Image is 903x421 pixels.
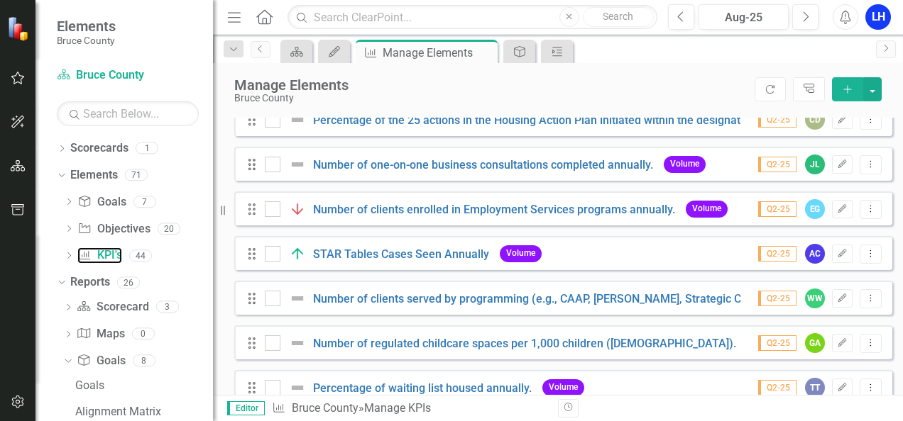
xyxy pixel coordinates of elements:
[758,291,797,306] span: Q2-25
[77,247,121,264] a: KPI's
[313,247,489,261] a: STAR Tables Cases Seen Annually
[289,290,306,307] img: Not Defined
[57,18,116,35] span: Elements
[758,335,797,351] span: Q2-25
[289,245,306,262] img: On Track
[288,5,657,30] input: Search ClearPoint...
[57,35,116,46] small: Bruce County
[77,299,148,315] a: Scorecard
[313,203,675,216] a: Number of clients enrolled in Employment Services programs annually.
[758,157,797,172] span: Q2-25
[805,288,825,308] div: WW
[57,101,199,126] input: Search Below...
[77,221,150,237] a: Objectives
[227,401,265,415] span: Editor
[805,244,825,264] div: AC
[313,292,875,305] a: Number of clients served by programming (e.g., CAAP, [PERSON_NAME], Strategic Community Initiativ...
[77,353,125,369] a: Goals
[292,401,359,415] a: Bruce County
[156,301,179,313] div: 3
[758,380,797,395] span: Q2-25
[77,326,124,342] a: Maps
[158,223,180,235] div: 20
[133,354,155,366] div: 8
[500,245,542,262] span: Volume
[542,379,584,395] span: Volume
[289,156,306,173] img: Not Defined
[129,249,152,262] div: 44
[313,381,532,395] a: Percentage of waiting list housed annually.
[664,156,706,172] span: Volume
[77,194,126,211] a: Goals
[136,142,158,155] div: 1
[805,110,825,130] div: CD
[383,44,494,62] div: Manage Elements
[583,7,654,27] button: Search
[704,9,784,26] div: Aug-25
[865,4,891,30] button: LH
[234,93,748,103] div: Bruce County
[699,4,789,30] button: Aug-25
[686,201,728,217] span: Volume
[272,400,547,417] div: » Manage KPIs
[313,158,653,172] a: Number of one-on-one business consultations completed annually.
[125,169,148,181] div: 71
[70,140,128,157] a: Scorecards
[117,276,140,288] div: 26
[289,201,306,218] img: Off Track
[75,379,213,392] div: Goals
[70,167,118,184] a: Elements
[132,328,155,340] div: 0
[7,16,32,41] img: ClearPoint Strategy
[805,378,825,398] div: TT
[289,111,306,128] img: Not Defined
[133,196,156,208] div: 7
[72,374,213,397] a: Goals
[313,337,736,350] a: Number of regulated childcare spaces per 1,000 children ([DEMOGRAPHIC_DATA]).
[758,112,797,128] span: Q2-25
[289,379,306,396] img: Not Defined
[805,155,825,174] div: JL
[603,11,633,22] span: Search
[805,333,825,353] div: GA
[313,113,813,127] a: Percentage of the 25 actions in the Housing Action Plan initiated within the designated timeframe.
[75,405,213,418] div: Alignment Matrix
[289,335,306,352] img: Not Defined
[234,77,748,93] div: Manage Elements
[758,201,797,217] span: Q2-25
[805,199,825,219] div: EG
[70,274,110,291] a: Reports
[758,246,797,262] span: Q2-25
[57,67,199,84] a: Bruce County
